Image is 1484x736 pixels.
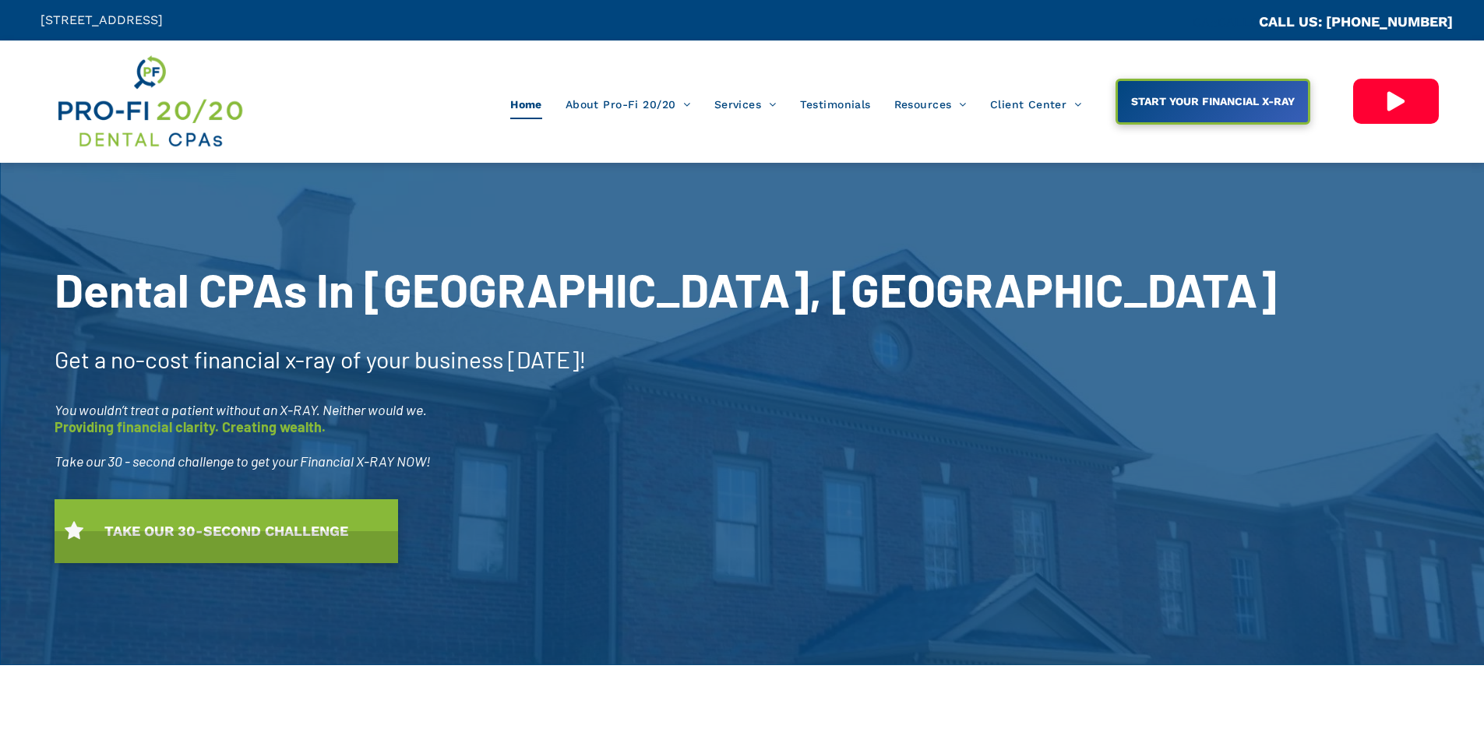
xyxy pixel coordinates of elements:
span: of your business [DATE]! [340,345,587,373]
span: START YOUR FINANCIAL X-RAY [1126,87,1300,115]
a: Services [703,90,788,119]
a: START YOUR FINANCIAL X-RAY [1116,79,1310,125]
span: Take our 30 - second challenge to get your Financial X-RAY NOW! [55,453,431,470]
a: TAKE OUR 30-SECOND CHALLENGE [55,499,398,563]
span: Get a [55,345,106,373]
a: Resources [883,90,978,119]
a: Client Center [978,90,1094,119]
span: Dental CPAs In [GEOGRAPHIC_DATA], [GEOGRAPHIC_DATA] [55,261,1277,317]
span: [STREET_ADDRESS] [41,12,163,27]
a: Testimonials [788,90,883,119]
span: TAKE OUR 30-SECOND CHALLENGE [99,515,354,547]
a: CALL US: [PHONE_NUMBER] [1259,13,1453,30]
span: You wouldn’t treat a patient without an X-RAY. Neither would we. [55,401,427,418]
img: Get Dental CPA Consulting, Bookkeeping, & Bank Loans [55,52,244,151]
span: Providing financial clarity. Creating wealth. [55,418,326,435]
a: Home [499,90,554,119]
span: CA::CALLC [1193,15,1259,30]
span: no-cost financial x-ray [111,345,336,373]
a: About Pro-Fi 20/20 [554,90,703,119]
